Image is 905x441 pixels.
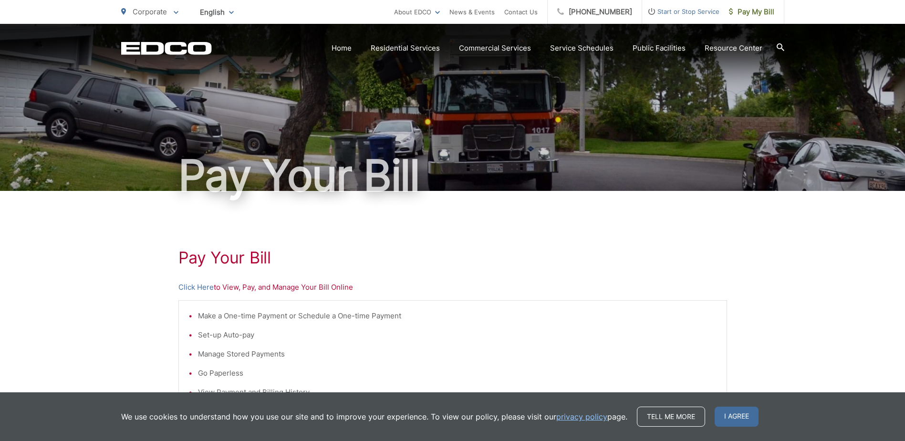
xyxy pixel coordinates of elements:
[198,329,717,341] li: Set-up Auto-pay
[556,411,607,422] a: privacy policy
[198,367,717,379] li: Go Paperless
[198,387,717,398] li: View Payment and Billing History
[394,6,440,18] a: About EDCO
[193,4,241,21] span: English
[178,248,727,267] h1: Pay Your Bill
[715,407,759,427] span: I agree
[705,42,762,54] a: Resource Center
[198,348,717,360] li: Manage Stored Payments
[133,7,167,16] span: Corporate
[729,6,774,18] span: Pay My Bill
[633,42,686,54] a: Public Facilities
[332,42,352,54] a: Home
[504,6,538,18] a: Contact Us
[449,6,495,18] a: News & Events
[371,42,440,54] a: Residential Services
[459,42,531,54] a: Commercial Services
[178,282,727,293] p: to View, Pay, and Manage Your Bill Online
[121,411,627,422] p: We use cookies to understand how you use our site and to improve your experience. To view our pol...
[121,42,212,55] a: EDCD logo. Return to the homepage.
[121,152,784,199] h1: Pay Your Bill
[550,42,614,54] a: Service Schedules
[637,407,705,427] a: Tell me more
[198,310,717,322] li: Make a One-time Payment or Schedule a One-time Payment
[178,282,214,293] a: Click Here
